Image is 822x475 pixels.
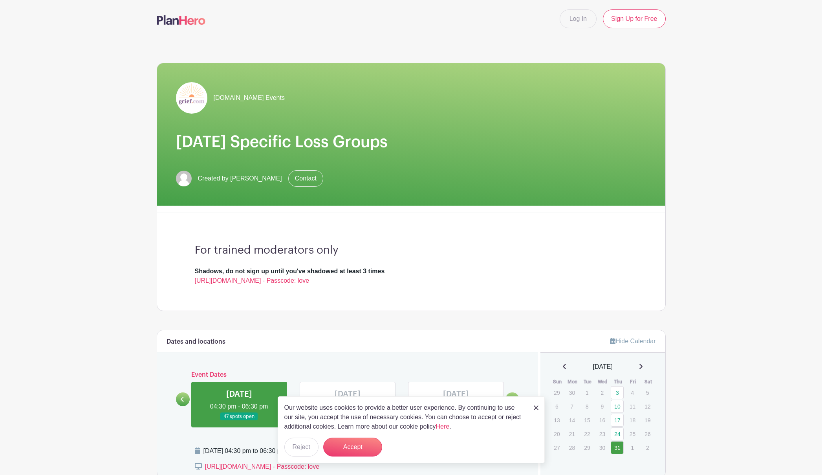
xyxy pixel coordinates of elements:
[195,277,309,284] a: [URL][DOMAIN_NAME] - Passcode: love
[550,387,563,399] p: 29
[596,442,609,454] p: 30
[611,427,624,440] a: 24
[550,442,563,454] p: 27
[580,442,593,454] p: 29
[611,400,624,413] a: 10
[580,378,595,386] th: Tue
[560,9,597,28] a: Log In
[284,438,319,457] button: Reject
[550,400,563,412] p: 6
[550,378,565,386] th: Sun
[596,387,609,399] p: 2
[626,414,639,426] p: 18
[195,268,385,274] strong: Shadows, do not sign up until you've shadowed at least 3 times
[205,463,320,470] a: [URL][DOMAIN_NAME] - Passcode: love
[611,414,624,427] a: 17
[176,133,646,151] h1: [DATE] Specific Loss Groups
[610,378,626,386] th: Thu
[198,174,282,183] span: Created by [PERSON_NAME]
[593,362,613,372] span: [DATE]
[534,405,538,410] img: close_button-5f87c8562297e5c2d7936805f587ecaba9071eb48480494691a3f1689db116b3.svg
[195,244,628,257] h3: For trained moderators only
[284,403,525,431] p: Our website uses cookies to provide a better user experience. By continuing to use our site, you ...
[566,414,579,426] p: 14
[566,400,579,412] p: 7
[626,442,639,454] p: 1
[157,15,205,25] img: logo-507f7623f17ff9eddc593b1ce0a138ce2505c220e1c5a4e2b4648c50719b7d32.svg
[596,428,609,440] p: 23
[626,378,641,386] th: Fri
[580,400,593,412] p: 8
[641,414,654,426] p: 19
[580,428,593,440] p: 22
[641,428,654,440] p: 26
[550,414,563,426] p: 13
[611,441,624,454] a: 31
[641,387,654,399] p: 5
[436,423,450,430] a: Here
[190,371,506,379] h6: Event Dates
[566,428,579,440] p: 21
[626,387,639,399] p: 4
[626,400,639,412] p: 11
[550,428,563,440] p: 20
[176,171,192,186] img: default-ce2991bfa6775e67f084385cd625a349d9dcbb7a52a09fb2fda1e96e2d18dcdb.png
[214,93,285,103] span: [DOMAIN_NAME] Events
[641,378,656,386] th: Sat
[580,414,593,426] p: 15
[566,387,579,399] p: 30
[595,378,611,386] th: Wed
[641,442,654,454] p: 2
[323,438,382,457] button: Accept
[203,446,469,456] div: [DATE] 04:30 pm to 06:30 pm
[603,9,665,28] a: Sign Up for Free
[611,386,624,399] a: 3
[641,400,654,412] p: 12
[167,338,225,346] h6: Dates and locations
[610,338,655,344] a: Hide Calendar
[626,428,639,440] p: 25
[596,400,609,412] p: 9
[566,442,579,454] p: 28
[565,378,580,386] th: Mon
[288,170,323,187] a: Contact
[596,414,609,426] p: 16
[580,387,593,399] p: 1
[176,82,207,114] img: grief-logo-planhero.png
